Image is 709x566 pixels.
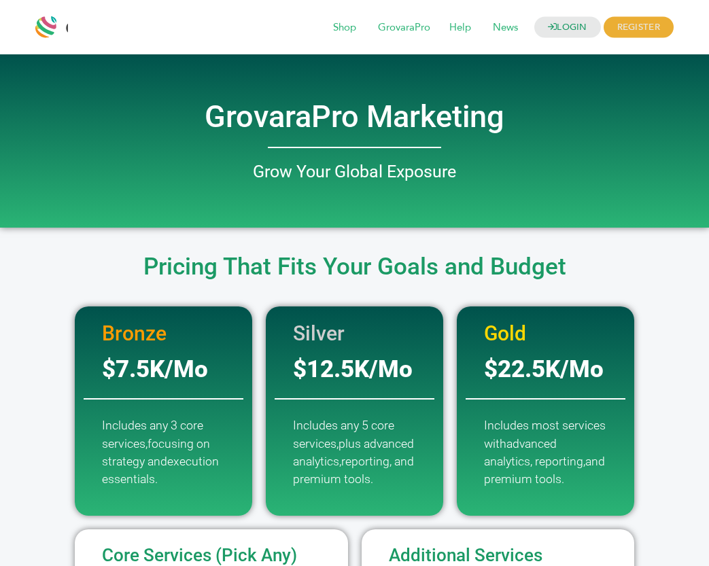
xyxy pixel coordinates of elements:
h2: Bronze [102,323,245,344]
span: News [483,15,528,41]
h2: Gold [484,323,627,344]
span: advanced analytics, reporting, [484,437,585,469]
a: LOGIN [534,17,601,38]
span: Includes any 5 core services, [293,419,394,450]
span: Help [440,15,481,41]
h2: Additional Services [389,546,628,564]
span: Includes any 3 core services, [102,419,203,450]
a: Help [440,20,481,35]
h2: $22.5K/Mo [484,357,627,381]
span: Shop [324,15,366,41]
a: Shop [324,20,366,35]
span: focusing on strategy and [102,437,210,469]
h2: $12.5K/Mo [293,357,436,381]
h2: Core Services (Pick Any) [102,546,341,564]
h2: Silver [293,323,436,344]
h2: GrovaraPro Marketing [7,102,702,132]
span: Grow Your Global Exposure [253,162,456,181]
span: plus advanced analytics,r [293,437,414,469]
h2: $7.5K/Mo [102,357,245,381]
span: GrovaraPro [368,15,440,41]
a: GrovaraPro [368,20,440,35]
a: News [483,20,528,35]
span: REGISTER [604,17,674,38]
span: Includes most services with [484,419,606,450]
span: eporting, and premium tools. [293,455,414,486]
h2: Pricing That Fits Your Goals and Budget [7,255,702,279]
